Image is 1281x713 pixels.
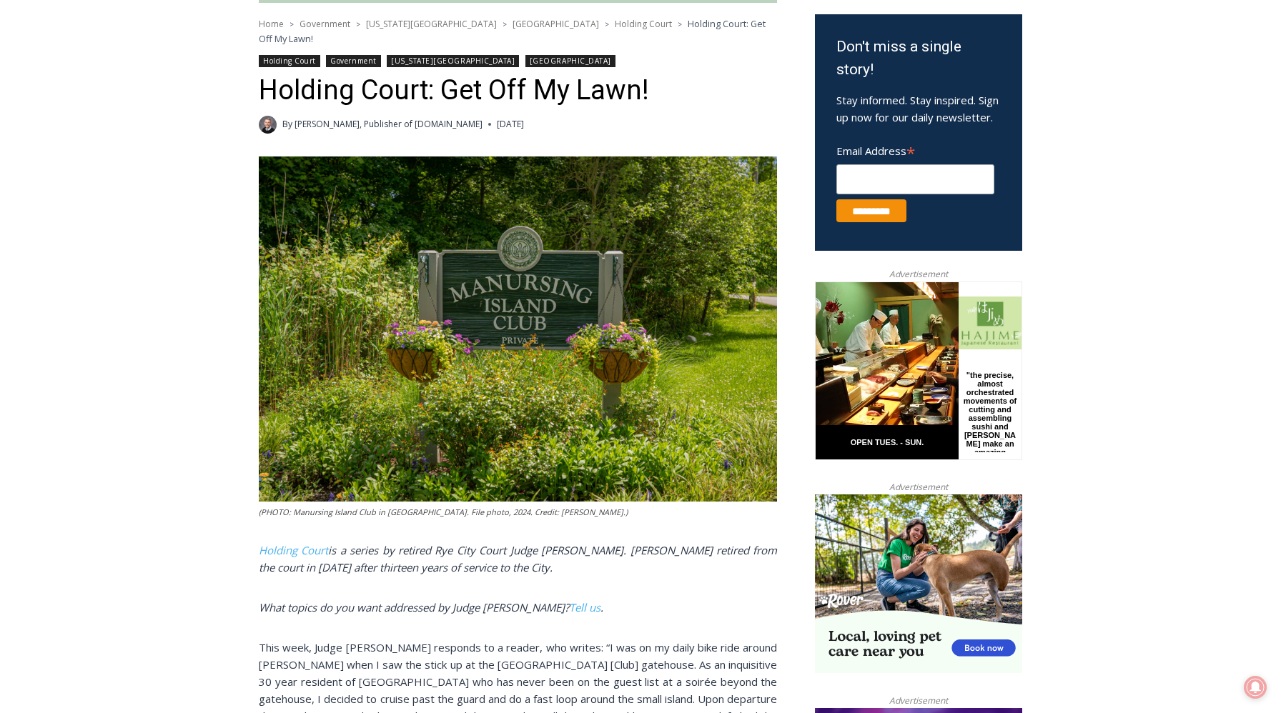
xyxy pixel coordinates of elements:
[326,55,380,67] a: Government
[836,91,1001,126] p: Stay informed. Stay inspired. Sign up now for our daily newsletter.
[259,17,766,44] span: Holding Court: Get Off My Lawn!
[356,19,360,29] span: >
[259,16,777,46] nav: Breadcrumbs
[259,116,277,134] a: Author image
[435,15,498,55] h4: Book [PERSON_NAME]'s Good Humor for Your Event
[425,4,516,65] a: Book [PERSON_NAME]'s Good Humor for Your Event
[290,19,294,29] span: >
[346,1,432,65] img: s_800_809a2aa2-bb6e-4add-8b5e-749ad0704c34.jpeg
[344,139,693,178] a: Intern @ [DOMAIN_NAME]
[259,156,777,502] img: (PHOTO: Manursing Island Club in Rye. File photo, 2024. Credit: Justin Gray.)
[875,267,962,281] span: Advertisement
[366,18,497,30] a: [US_STATE][GEOGRAPHIC_DATA]
[282,117,292,131] span: By
[94,26,353,39] div: Serving [GEOGRAPHIC_DATA] Since [DATE]
[605,19,609,29] span: >
[259,18,284,30] a: Home
[300,18,350,30] a: Government
[387,55,519,67] a: [US_STATE][GEOGRAPHIC_DATA]
[374,142,663,174] span: Intern @ [DOMAIN_NAME]
[295,118,483,130] a: [PERSON_NAME], Publisher of [DOMAIN_NAME]
[875,694,962,707] span: Advertisement
[259,55,320,67] a: Holding Court
[259,543,777,574] i: is a series by retired Rye City Court Judge [PERSON_NAME]. [PERSON_NAME] retired from the court i...
[361,1,676,139] div: "[PERSON_NAME] and I covered the [DATE] Parade, which was a really eye opening experience as I ha...
[503,19,507,29] span: >
[615,18,672,30] a: Holding Court
[875,480,962,494] span: Advertisement
[678,19,682,29] span: >
[259,74,777,107] h1: Holding Court: Get Off My Lawn!
[1,144,144,178] a: Open Tues. - Sun. [PHONE_NUMBER]
[259,543,328,557] a: Holding Court
[836,136,994,162] label: Email Address
[259,600,603,614] em: What topics do you want addressed by Judge [PERSON_NAME]? .
[513,18,599,30] a: [GEOGRAPHIC_DATA]
[836,36,1001,81] h3: Don't miss a single story!
[569,600,600,614] a: Tell us
[259,506,777,519] figcaption: (PHOTO: Manursing Island Club in [GEOGRAPHIC_DATA]. File photo, 2024. Credit: [PERSON_NAME].)
[4,147,140,201] span: Open Tues. - Sun. [PHONE_NUMBER]
[147,89,203,171] div: "the precise, almost orchestrated movements of cutting and assembling sushi and [PERSON_NAME] mak...
[525,55,615,67] a: [GEOGRAPHIC_DATA]
[497,117,524,131] time: [DATE]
